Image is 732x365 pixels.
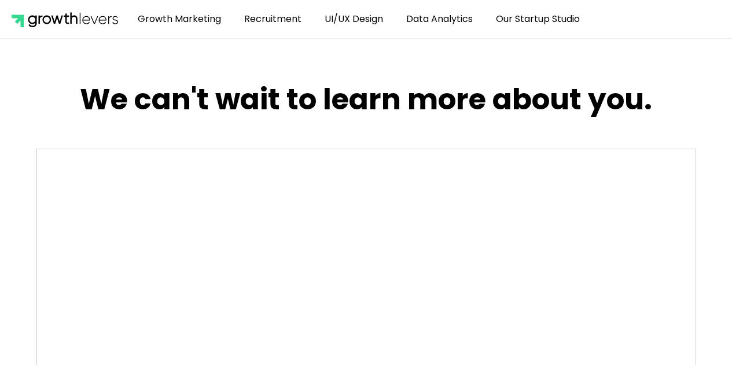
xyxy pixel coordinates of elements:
[236,6,310,32] a: Recruitment
[316,6,392,32] a: UI/UX Design
[118,6,600,32] nav: Menu
[36,85,696,114] h2: We can't wait to learn more about you.
[398,6,481,32] a: Data Analytics
[129,6,230,32] a: Growth Marketing
[487,6,588,32] a: Our Startup Studio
